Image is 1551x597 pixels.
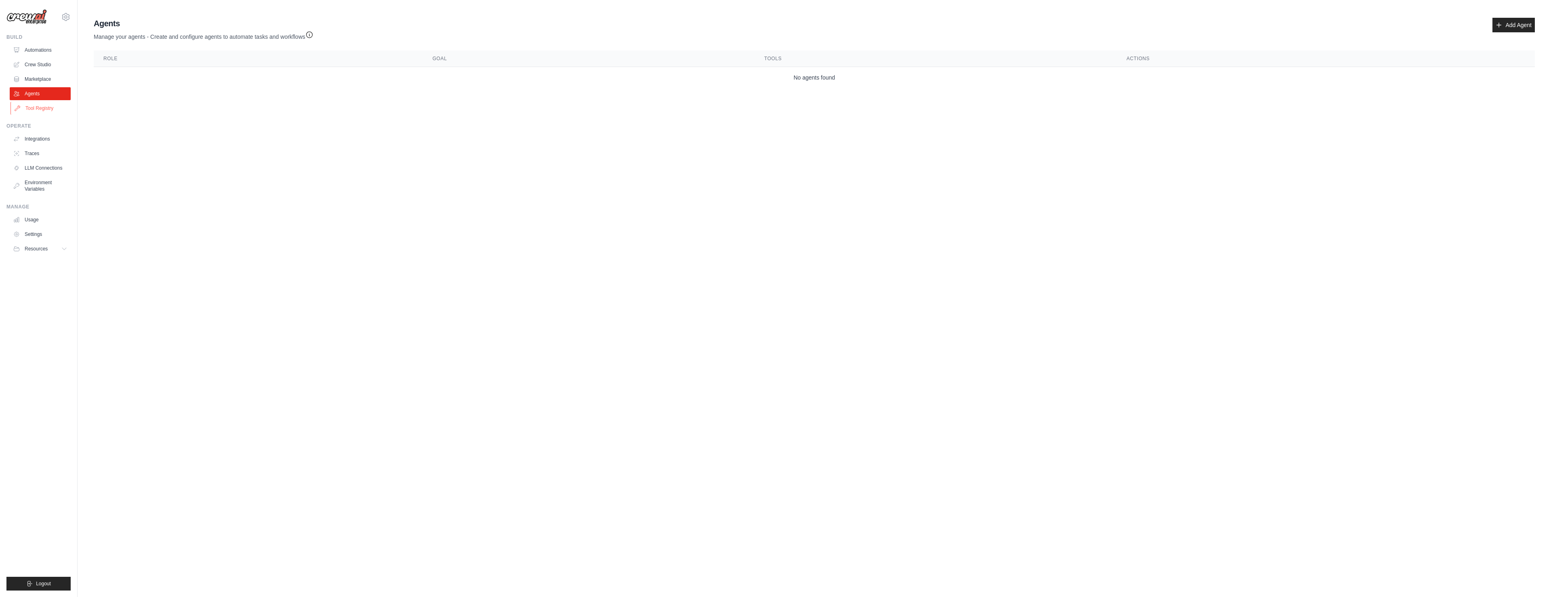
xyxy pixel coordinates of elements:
a: Integrations [10,132,71,145]
a: Settings [10,228,71,241]
a: Environment Variables [10,176,71,195]
div: Operate [6,123,71,129]
a: Usage [10,213,71,226]
p: Manage your agents - Create and configure agents to automate tasks and workflows [94,29,313,41]
button: Logout [6,577,71,591]
a: LLM Connections [10,162,71,174]
a: Add Agent [1492,18,1535,32]
a: Agents [10,87,71,100]
a: Traces [10,147,71,160]
td: No agents found [94,67,1535,88]
a: Tool Registry [11,102,71,115]
button: Resources [10,242,71,255]
a: Marketplace [10,73,71,86]
h2: Agents [94,18,313,29]
th: Role [94,50,423,67]
a: Automations [10,44,71,57]
th: Goal [423,50,754,67]
div: Manage [6,204,71,210]
th: Actions [1117,50,1535,67]
span: Logout [36,580,51,587]
a: Crew Studio [10,58,71,71]
span: Resources [25,246,48,252]
div: Build [6,34,71,40]
img: Logo [6,9,47,25]
th: Tools [754,50,1117,67]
